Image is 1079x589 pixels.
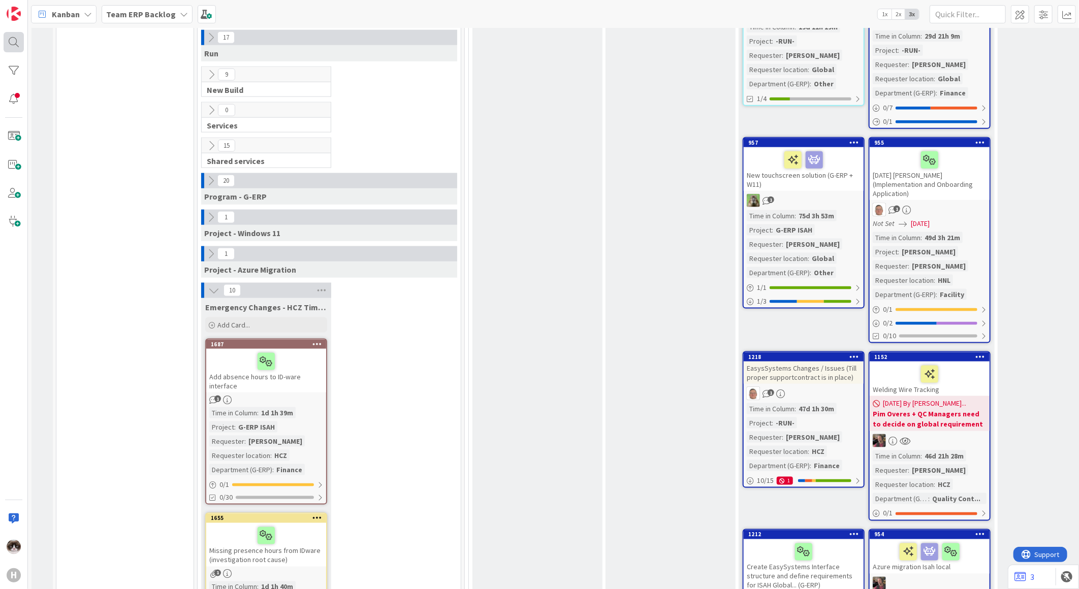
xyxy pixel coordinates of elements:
div: TT [744,194,864,207]
span: 0 / 2 [883,318,893,329]
div: Time in Column [873,232,921,243]
span: Kanban [52,8,80,20]
span: 17 [217,31,235,44]
span: 1 [768,389,774,396]
div: Requester [873,59,908,70]
span: : [772,224,773,236]
b: Team ERP Backlog [106,9,176,19]
div: Requester location [747,253,808,264]
span: [DATE] [911,218,930,229]
div: 1655 [211,515,326,522]
div: 47d 1h 30m [796,403,837,414]
span: 10 / 15 [757,475,774,486]
span: : [934,479,935,490]
div: 0/1 [870,303,990,316]
span: [DATE] By [PERSON_NAME]... [883,398,966,409]
div: 1152 [874,353,990,361]
a: 1218EasysSystems Changes / Issues (Till proper supportcontract is in place)lDTime in Column:47d 1... [743,351,865,488]
span: : [908,59,909,70]
a: 1152Welding Wire Tracking[DATE] By [PERSON_NAME]...Pim Overes + QC Managers need to decide on glo... [869,351,991,521]
span: 1/4 [757,93,767,104]
span: : [921,232,922,243]
div: Time in Column [873,30,921,42]
div: Other [811,267,836,278]
div: Department (G-ERP) [873,87,936,99]
div: Requester location [209,450,270,461]
a: 3 [1014,571,1034,583]
span: Services [207,120,318,130]
span: : [808,253,809,264]
span: : [810,267,811,278]
div: Requester location [873,73,934,84]
span: : [257,407,259,418]
div: Requester [873,465,908,476]
div: 49d 3h 21m [922,232,963,243]
div: Department (G-ERP) [873,289,936,300]
div: G-ERP ISAH [773,224,815,236]
span: 0 / 1 [883,304,893,315]
div: -RUN- [773,417,797,429]
div: 1687 [206,340,326,349]
span: : [908,260,909,272]
div: G-ERP ISAH [236,421,277,433]
span: 1 [894,206,900,212]
span: : [810,460,811,471]
span: 0 / 7 [883,103,893,113]
div: Requester location [747,64,808,75]
span: : [234,421,236,433]
span: : [772,417,773,429]
span: Emergency Changes - HCZ Time Registration [205,302,327,312]
div: Finance [937,87,968,99]
span: : [928,493,930,504]
b: Pim Overes + QC Managers need to decide on global requirement [873,409,987,429]
span: : [244,436,246,447]
div: Project [873,246,898,257]
span: 0 / 1 [883,508,893,519]
div: 1687Add absence hours to ID-ware interface [206,340,326,392]
div: 954Azure migration Isah local [870,530,990,574]
div: 1212 [744,530,864,539]
div: lD [870,203,990,216]
div: Time in Column [873,450,921,462]
span: : [936,87,937,99]
span: : [936,289,937,300]
div: Azure migration Isah local [870,539,990,574]
span: 0/10 [883,331,896,341]
span: 20 [217,175,235,187]
span: : [934,73,935,84]
span: : [782,432,783,443]
div: [PERSON_NAME] [909,59,968,70]
div: 0/1 [870,507,990,520]
span: 1 / 3 [757,296,767,307]
div: 1218 [744,352,864,362]
div: 1152 [870,352,990,362]
img: Kv [7,540,21,554]
span: 1 [214,396,221,402]
div: 75d 3h 53m [796,210,837,221]
div: -RUN- [899,45,923,56]
div: 954 [870,530,990,539]
div: Requester [873,260,908,272]
span: Add Card... [217,320,250,330]
div: Facility [937,289,967,300]
div: 957 [744,138,864,147]
span: 1 [217,211,235,223]
div: 1152Welding Wire Tracking [870,352,990,396]
div: [PERSON_NAME] [783,50,842,61]
span: : [908,465,909,476]
div: Time in Column [747,210,795,221]
div: Finance [274,464,305,475]
div: 1218 [748,353,864,361]
span: : [795,210,796,221]
img: lD [747,387,760,400]
div: Missing presence hours from IDware (investigation root cause) [206,523,326,567]
div: 0/7 [870,102,990,114]
img: Visit kanbanzone.com [7,7,21,21]
span: 1x [878,9,892,19]
div: 1/3 [744,295,864,308]
div: Time in Column [209,407,257,418]
div: Project [873,45,898,56]
span: Run [204,48,218,58]
div: EasysSystems Changes / Issues (Till proper supportcontract is in place) [744,362,864,384]
span: : [810,78,811,89]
